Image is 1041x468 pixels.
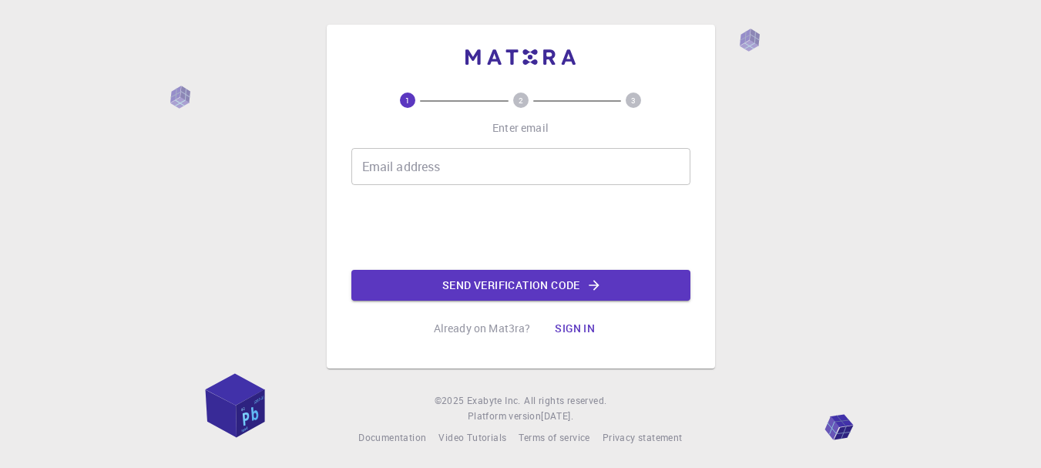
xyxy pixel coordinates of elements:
[404,197,638,258] iframe: reCAPTCHA
[467,394,521,406] span: Exabyte Inc.
[468,409,541,424] span: Platform version
[438,431,506,443] span: Video Tutorials
[358,430,426,446] a: Documentation
[405,95,410,106] text: 1
[434,321,531,336] p: Already on Mat3ra?
[351,270,690,301] button: Send verification code
[358,431,426,443] span: Documentation
[541,409,573,424] a: [DATE].
[438,430,506,446] a: Video Tutorials
[519,430,589,446] a: Terms of service
[542,313,607,344] button: Sign in
[492,120,549,136] p: Enter email
[467,393,521,409] a: Exabyte Inc.
[541,409,573,422] span: [DATE] .
[519,95,523,106] text: 2
[519,431,589,443] span: Terms of service
[603,430,683,446] a: Privacy statement
[524,393,606,409] span: All rights reserved.
[435,393,467,409] span: © 2025
[603,431,683,443] span: Privacy statement
[631,95,636,106] text: 3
